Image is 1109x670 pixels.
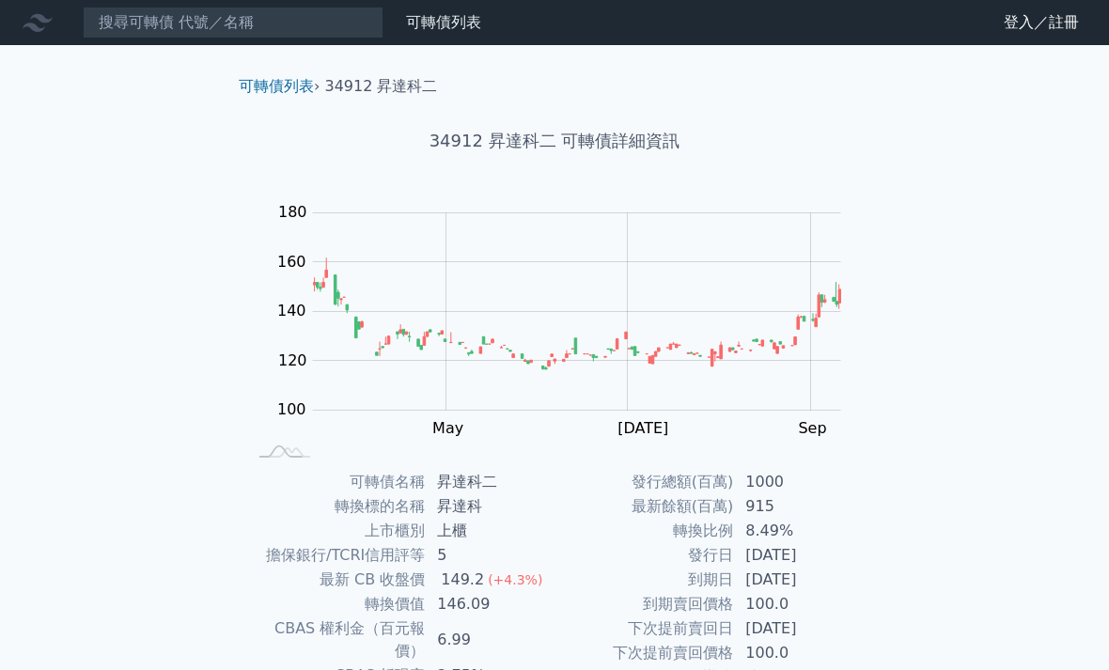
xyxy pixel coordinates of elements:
[246,494,426,519] td: 轉換標的名稱
[426,592,554,616] td: 146.09
[426,543,554,568] td: 5
[617,419,668,437] tspan: [DATE]
[734,494,863,519] td: 915
[246,519,426,543] td: 上市櫃別
[554,568,734,592] td: 到期日
[554,494,734,519] td: 最新餘額(百萬)
[426,494,554,519] td: 昇達科
[734,592,863,616] td: 100.0
[798,419,826,437] tspan: Sep
[734,568,863,592] td: [DATE]
[989,8,1094,38] a: 登入／註冊
[554,470,734,494] td: 發行總額(百萬)
[246,616,426,663] td: CBAS 權利金（百元報價）
[246,568,426,592] td: 最新 CB 收盤價
[426,616,554,663] td: 6.99
[277,400,306,418] tspan: 100
[554,616,734,641] td: 下次提前賣回日
[432,419,463,437] tspan: May
[406,13,481,31] a: 可轉債列表
[734,470,863,494] td: 1000
[246,592,426,616] td: 轉換價值
[83,7,383,39] input: 搜尋可轉債 代號／名稱
[554,641,734,665] td: 下次提前賣回價格
[554,519,734,543] td: 轉換比例
[325,75,438,98] li: 34912 昇達科二
[239,77,314,95] a: 可轉債列表
[239,75,320,98] li: ›
[246,470,426,494] td: 可轉債名稱
[277,302,306,319] tspan: 140
[734,641,863,665] td: 100.0
[554,592,734,616] td: 到期賣回價格
[426,470,554,494] td: 昇達科二
[224,128,885,154] h1: 34912 昇達科二 可轉債詳細資訊
[246,543,426,568] td: 擔保銀行/TCRI信用評等
[437,569,488,591] div: 149.2
[426,519,554,543] td: 上櫃
[554,543,734,568] td: 發行日
[278,351,307,369] tspan: 120
[734,616,863,641] td: [DATE]
[734,519,863,543] td: 8.49%
[268,203,869,437] g: Chart
[278,203,307,221] tspan: 180
[734,543,863,568] td: [DATE]
[277,253,306,271] tspan: 160
[488,572,542,587] span: (+4.3%)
